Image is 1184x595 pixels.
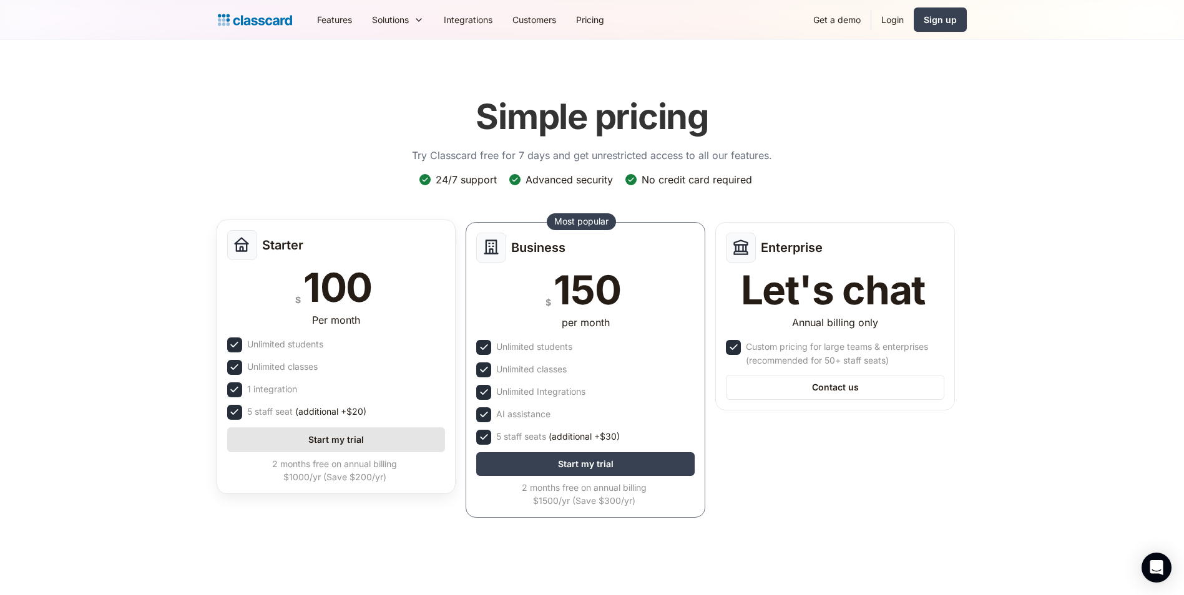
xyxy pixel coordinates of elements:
[372,13,409,26] div: Solutions
[247,337,323,351] div: Unlimited students
[546,294,551,310] div: $
[476,452,695,476] a: Start my trial
[496,407,550,421] div: AI assistance
[511,240,565,255] h2: Business
[1142,553,1172,583] div: Open Intercom Messenger
[436,173,497,186] div: 24/7 support
[247,405,366,418] div: 5 staff seat
[502,6,566,34] a: Customers
[303,268,372,307] div: 100
[496,385,585,399] div: Unlimited Integrations
[476,96,708,138] h1: Simple pricing
[803,6,871,34] a: Get a demo
[307,6,362,34] a: Features
[247,360,318,374] div: Unlimited classes
[496,362,567,376] div: Unlimited classes
[262,238,303,253] h2: Starter
[871,6,914,34] a: Login
[642,173,752,186] div: No credit card required
[924,13,957,26] div: Sign up
[554,215,609,228] div: Most popular
[218,11,292,29] a: home
[476,481,692,507] div: 2 months free on annual billing $1500/yr (Save $300/yr)
[914,7,967,32] a: Sign up
[295,292,301,307] div: $
[792,315,878,330] div: Annual billing only
[434,6,502,34] a: Integrations
[726,375,944,400] a: Contact us
[227,457,443,483] div: 2 months free on annual billing $1000/yr (Save $200/yr)
[566,6,614,34] a: Pricing
[496,340,572,354] div: Unlimited students
[412,148,772,163] p: Try Classcard free for 7 days and get unrestricted access to all our features.
[526,173,613,186] div: Advanced security
[746,340,942,367] div: Custom pricing for large teams & enterprises (recommended for 50+ staff seats)
[247,382,297,396] div: 1 integration
[549,430,620,443] span: (additional +$30)
[496,430,620,443] div: 5 staff seats
[362,6,434,34] div: Solutions
[741,270,926,310] div: Let's chat
[761,240,823,255] h2: Enterprise
[295,405,366,418] span: (additional +$20)
[312,312,360,327] div: Per month
[227,427,446,452] a: Start my trial
[554,270,620,310] div: 150
[562,315,610,330] div: per month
